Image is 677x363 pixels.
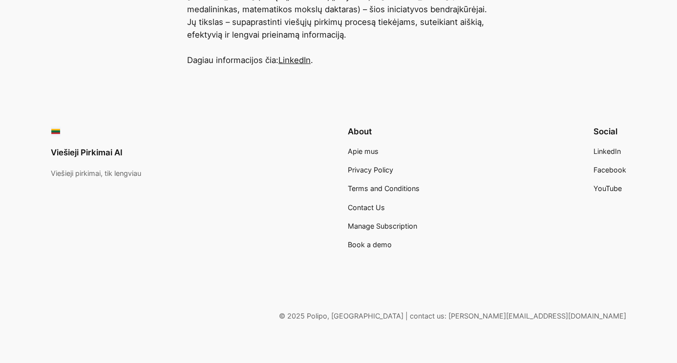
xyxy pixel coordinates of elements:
[348,239,392,250] a: Book a demo
[593,184,622,192] span: YouTube
[348,127,420,136] h2: About
[51,311,626,321] p: © 2025 Polipo, [GEOGRAPHIC_DATA] | contact us: [PERSON_NAME][EMAIL_ADDRESS][DOMAIN_NAME]
[348,240,392,249] span: Book a demo
[348,147,379,155] span: Apie mus
[348,203,385,212] span: Contact Us
[348,222,417,230] span: Manage Subscription
[348,146,420,251] nav: Footer navigation 4
[593,183,622,194] a: YouTube
[51,168,141,179] p: Viešieji pirkimai, tik lengviau
[51,127,61,136] img: Viešieji pirkimai logo
[593,146,626,194] nav: Footer navigation 3
[278,55,311,65] a: LinkedIn
[593,147,621,155] span: LinkedIn
[348,202,385,213] a: Contact Us
[593,165,626,175] a: Facebook
[593,146,621,157] a: LinkedIn
[348,165,393,175] a: Privacy Policy
[593,166,626,174] span: Facebook
[348,146,379,157] a: Apie mus
[348,166,393,174] span: Privacy Policy
[51,148,123,157] a: Viešieji Pirkimai AI
[348,221,417,232] a: Manage Subscription
[348,184,420,192] span: Terms and Conditions
[348,183,420,194] a: Terms and Conditions
[593,127,626,136] h2: Social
